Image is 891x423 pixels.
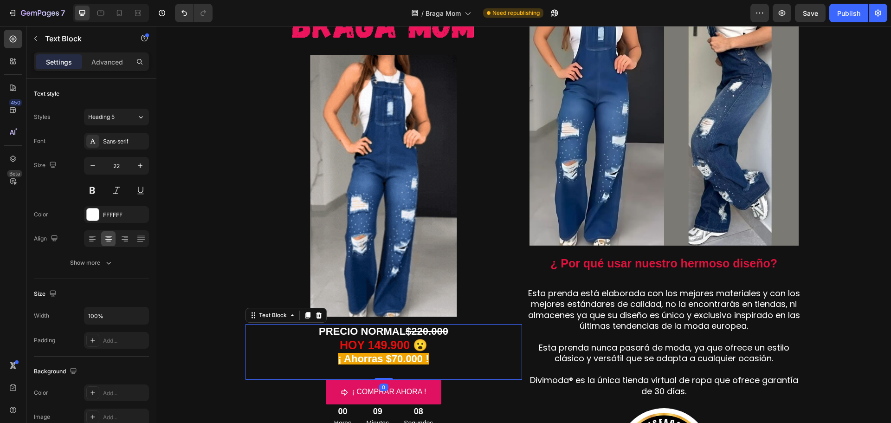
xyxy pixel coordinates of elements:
[101,285,132,293] div: Text Block
[162,299,249,311] strong: PRECIO NORMAL
[103,137,147,146] div: Sans-serif
[46,57,72,67] p: Settings
[181,327,272,338] strong: ¡ Ahorras $70.000 !
[795,4,826,22] button: Save
[183,312,271,325] strong: HOY 149.900 😮
[210,380,232,391] div: 09
[34,336,55,345] div: Padding
[88,113,115,121] span: Heading 5
[34,312,49,320] div: Width
[7,170,22,177] div: Beta
[61,7,65,19] p: 7
[34,288,58,300] div: Size
[195,359,270,373] p: ¡ COMPRAR AHORA !
[103,337,147,345] div: Add...
[4,4,69,22] button: 7
[249,299,292,311] strong: $220.000
[372,261,644,306] span: Esta prenda está elaborada con los mejores materiales y con los mejores estándares de calidad, no...
[103,389,147,397] div: Add...
[34,413,50,421] div: Image
[9,99,22,106] div: 450
[103,413,147,422] div: Add...
[374,348,642,371] span: Divimoda® es la única tienda virtual de ropa que ofrece garantía de 30 días.
[84,109,149,125] button: Heading 5
[178,380,195,391] div: 00
[91,57,123,67] p: Advanced
[247,380,277,391] div: 08
[210,391,232,403] p: Minutos
[34,233,60,245] div: Align
[70,258,113,267] div: Show more
[175,4,213,22] div: Undo/Redo
[492,9,540,17] span: Need republishing
[421,8,424,18] span: /
[34,210,48,219] div: Color
[223,358,232,365] div: 0
[837,8,860,18] div: Publish
[156,26,891,423] iframe: Design area
[394,231,621,244] strong: ¿ Por qué usar nuestro hermoso diseño?
[829,4,868,22] button: Publish
[34,159,58,172] div: Size
[34,389,48,397] div: Color
[34,254,149,271] button: Show more
[34,365,79,378] div: Background
[34,113,50,121] div: Styles
[84,307,148,324] input: Auto
[103,211,147,219] div: FFFFFF
[34,90,59,98] div: Text style
[169,354,284,378] a: ¡ COMPRAR AHORA !
[382,316,633,338] span: Esta prenda nunca pasará de moda, ya que ofrece un estilo clásico y versátil que se adapta a cual...
[426,8,461,18] span: Braga Mom
[178,391,195,403] p: Horas
[247,391,277,403] p: Segundos
[34,137,45,145] div: Font
[803,9,818,17] span: Save
[45,33,124,44] p: Text Block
